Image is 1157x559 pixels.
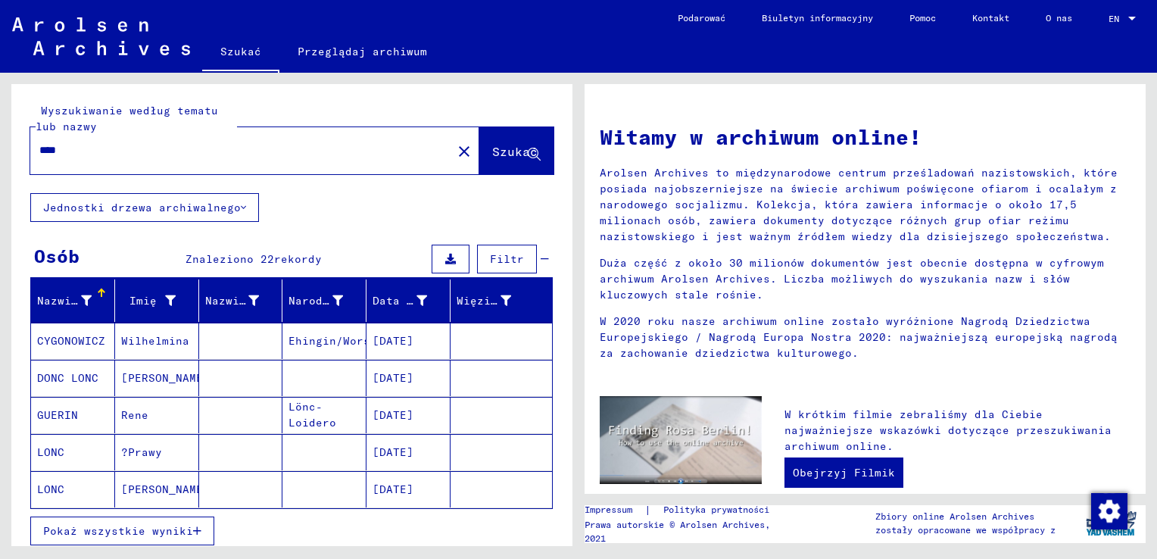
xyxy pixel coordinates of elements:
[600,121,1130,153] h1: Witamy w archiwum online!
[366,360,451,396] mat-cell: [DATE]
[455,142,473,161] mat-icon: close
[1109,14,1125,24] span: EN
[205,294,335,308] font: Nazwisko panieńskie
[366,397,451,433] mat-cell: [DATE]
[1083,504,1140,542] img: yv_logo.png
[373,289,450,313] div: Data urodzenia
[282,397,366,433] mat-cell: Lönc-Loidero
[600,165,1130,245] p: Arolsen Archives to międzynarodowe centrum prześladowań nazistowskich, które posiada najobszernie...
[30,193,259,222] button: Jednostki drzewa archiwalnego
[31,471,115,507] mat-cell: LONC
[644,502,651,518] font: |
[12,17,190,55] img: Arolsen_neg.svg
[115,323,199,359] mat-cell: Wilhelmina
[115,397,199,433] mat-cell: Rene
[199,279,283,322] mat-header-cell: Geburtsname
[115,434,199,470] mat-cell: ?Prawy
[37,294,92,308] font: Nazwisko
[31,360,115,396] mat-cell: DONC LONC
[186,252,274,266] span: Znaleziono 22
[279,33,445,70] a: Przeglądaj archiwum
[875,510,1056,523] p: Zbiory online Arolsen Archives
[115,360,199,396] mat-cell: [PERSON_NAME]
[202,33,279,73] a: Szukać
[457,289,534,313] div: Więzień #
[366,279,451,322] mat-header-cell: Geburtsdatum
[288,294,350,308] font: Narodziny
[651,502,787,518] a: Polityka prywatności
[282,279,366,322] mat-header-cell: Geburt‏
[492,144,538,159] span: Szukać
[477,245,537,273] button: Filtr
[366,471,451,507] mat-cell: [DATE]
[875,523,1056,537] p: zostały opracowane we współpracy z
[282,323,366,359] mat-cell: Ehingin/Worsu/Fren/Lonc
[34,242,80,270] div: Osób
[600,396,762,484] img: video.jpg
[129,294,157,308] font: Imię
[600,255,1130,303] p: Duża część z około 30 milionów dokumentów jest obecnie dostępna w cyfrowym archiwum Arolsen Archi...
[490,252,524,266] span: Filtr
[585,502,644,518] a: Impressum
[479,127,554,174] button: Szukać
[37,289,114,313] div: Nazwisko
[205,289,282,313] div: Nazwisko panieńskie
[30,517,214,545] button: Pokaż wszystkie wyniki
[784,407,1130,454] p: W krótkim filmie zebraliśmy dla Ciebie najważniejsze wskazówki dotyczące przeszukiwania archiwum ...
[784,458,903,488] a: Obejrzyj Filmik
[274,252,322,266] span: rekordy
[457,294,518,308] font: Więzień #
[31,434,115,470] mat-cell: LONC
[31,397,115,433] mat-cell: GUERIN
[600,314,1130,361] p: W 2020 roku nasze archiwum online zostało wyróżnione Nagrodą Dziedzictwa Europejskiego / Nagrodą ...
[449,136,479,166] button: Jasny
[43,524,193,538] span: Pokaż wszystkie wyniki
[366,323,451,359] mat-cell: [DATE]
[115,471,199,507] mat-cell: [PERSON_NAME]
[36,104,218,133] mat-label: Wyszukiwanie według tematu lub nazwy
[115,279,199,322] mat-header-cell: Vorname
[43,201,241,214] font: Jednostki drzewa archiwalnego
[451,279,552,322] mat-header-cell: Prisoner #
[1090,492,1127,529] div: Zmienianie zgody
[31,279,115,322] mat-header-cell: Nachname
[31,323,115,359] mat-cell: CYGONOWICZ
[121,289,198,313] div: Imię
[288,289,366,313] div: Narodziny
[373,294,468,308] font: Data urodzenia
[585,518,794,545] p: Prawa autorskie © Arolsen Archives, 2021
[1091,493,1127,529] img: Zmienianie zgody
[366,434,451,470] mat-cell: [DATE]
